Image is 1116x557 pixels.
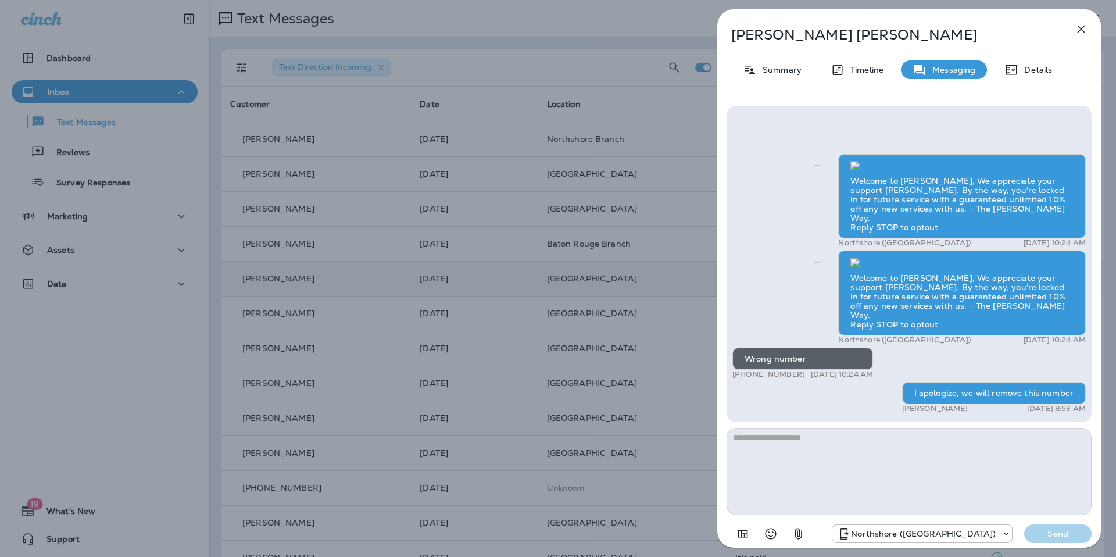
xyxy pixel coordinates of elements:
[1018,65,1052,74] p: Details
[731,522,754,545] button: Add in a premade template
[732,348,873,370] div: Wrong number
[902,382,1086,404] div: I apologize, we will remove this number
[732,370,805,379] p: [PHONE_NUMBER]
[902,404,968,413] p: [PERSON_NAME]
[759,522,782,545] button: Select an emoji
[731,27,1049,43] p: [PERSON_NAME] [PERSON_NAME]
[1024,238,1086,248] p: [DATE] 10:24 AM
[838,154,1086,239] div: Welcome to [PERSON_NAME], We appreciate your support [PERSON_NAME]. By the way, you're locked in ...
[838,335,971,345] p: Northshore ([GEOGRAPHIC_DATA])
[845,65,884,74] p: Timeline
[757,65,802,74] p: Summary
[838,251,1086,335] div: Welcome to [PERSON_NAME], We appreciate your support [PERSON_NAME]. By the way, you're locked in ...
[1027,404,1086,413] p: [DATE] 8:53 AM
[850,258,860,267] img: twilio-download
[815,256,821,266] span: Sent
[1024,335,1086,345] p: [DATE] 10:24 AM
[927,65,975,74] p: Messaging
[815,159,821,170] span: Sent
[832,527,1012,541] div: +1 (985) 603-7378
[811,370,873,379] p: [DATE] 10:24 AM
[850,161,860,170] img: twilio-download
[838,238,971,248] p: Northshore ([GEOGRAPHIC_DATA])
[851,529,996,538] p: Northshore ([GEOGRAPHIC_DATA])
